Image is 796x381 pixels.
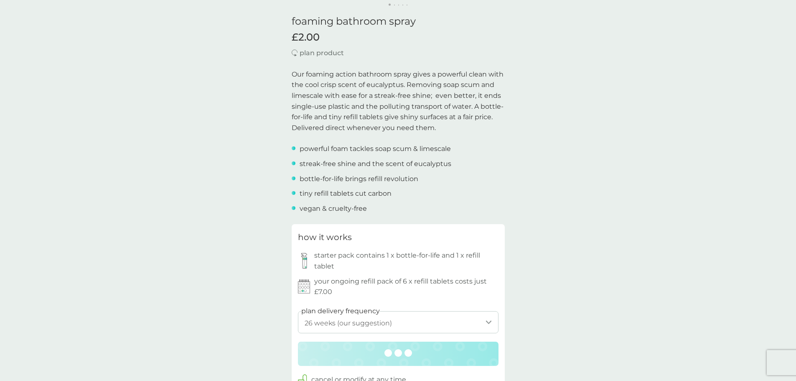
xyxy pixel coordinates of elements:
[300,188,392,199] p: tiny refill tablets cut carbon
[301,306,380,317] label: plan delivery frequency
[300,203,367,214] p: vegan & cruelty-free
[300,143,451,154] p: powerful foam tackles soap scum & limescale
[314,250,498,271] p: starter pack contains 1 x bottle-for-life and 1 x refill tablet
[292,69,505,133] p: Our foaming action bathroom spray gives a powerful clean with the cool crisp scent of eucalyptus....
[300,48,344,59] p: plan product
[292,15,505,28] h1: foaming bathroom spray
[300,159,451,169] p: streak-free shine and the scent of eucalyptus
[298,230,352,244] h3: how it works
[314,276,498,297] p: your ongoing refill pack of 6 x refill tablets costs just £7.00
[300,174,418,184] p: bottle-for-life brings refill revolution
[292,31,320,43] span: £2.00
